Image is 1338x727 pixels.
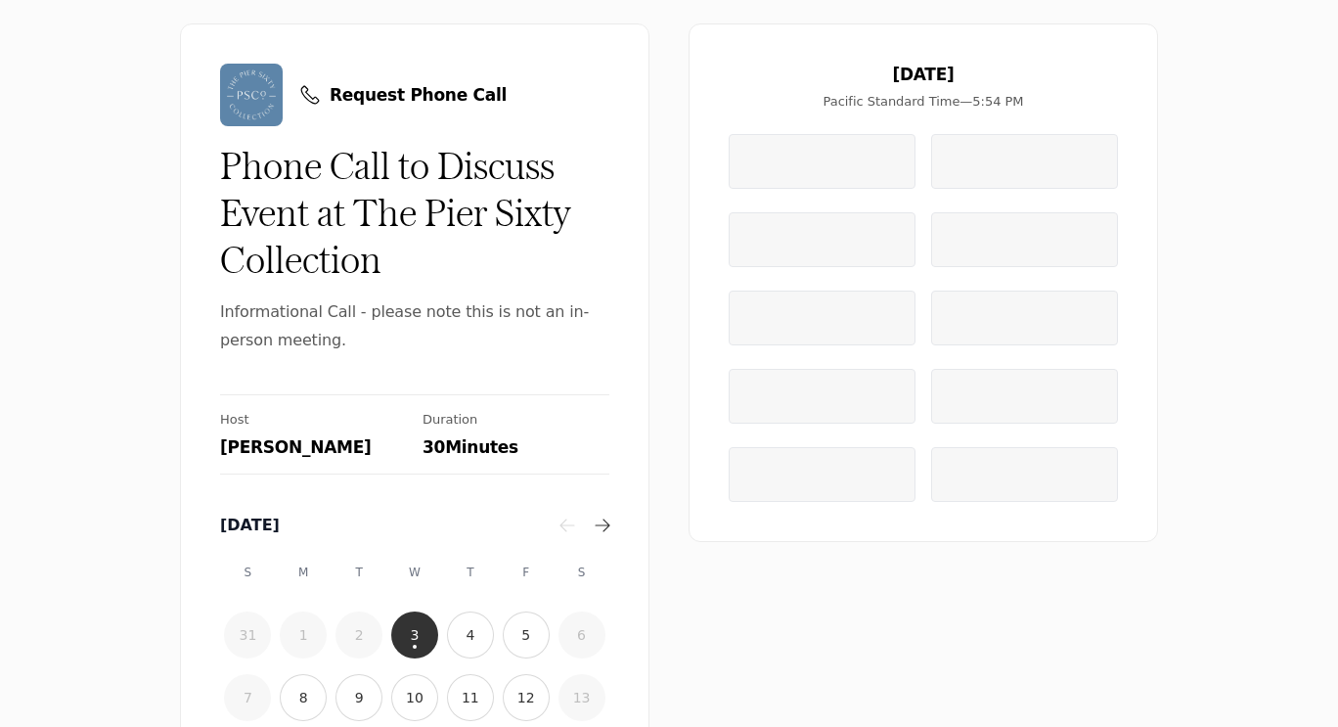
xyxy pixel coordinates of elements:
div: Host [220,411,407,429]
time: 13 [573,688,591,707]
time: 10 [406,688,424,707]
div: F [503,549,550,596]
div: S [558,549,605,596]
time: 12 [517,688,535,707]
span: [DATE] [892,64,954,85]
button: 4 [447,612,494,659]
button: 9 [335,674,382,721]
time: 8 [299,688,308,707]
time: 1 [299,625,308,645]
div: S [224,549,271,596]
button: 1 [280,612,327,659]
time: 6 [577,625,586,645]
button: 11 [447,674,494,721]
time: 2 [355,625,364,645]
button: 12 [503,674,550,721]
button: 3 [391,612,438,659]
button: 2 [335,612,382,659]
div: [PERSON_NAME] [220,436,407,458]
img: Vendor Avatar [220,64,283,126]
div: Duration [423,411,609,429]
span: Request Phone Call [330,84,507,106]
div: Phone Call to Discuss Event at The Pier Sixty Collection [220,142,609,283]
button: 13 [558,674,605,721]
div: T [447,549,494,596]
div: W [391,549,438,596]
button: 5 [503,612,550,659]
button: 8 [280,674,327,721]
time: 11 [462,688,479,707]
time: 4 [466,625,474,645]
time: 31 [240,625,257,645]
div: T [335,549,382,596]
time: 7 [244,688,252,707]
button: 31 [224,612,271,659]
div: 30 Minutes [423,436,609,458]
button: 6 [558,612,605,659]
time: 9 [355,688,364,707]
time: 3 [411,625,420,645]
span: Pacific Standard Time — 5:54 PM [824,93,1024,111]
button: 10 [391,674,438,721]
button: 7 [224,674,271,721]
div: M [280,549,327,596]
div: [DATE] [220,514,554,537]
time: 5 [521,625,530,645]
span: Informational Call - please note this is not an in-person meeting. [220,298,609,355]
